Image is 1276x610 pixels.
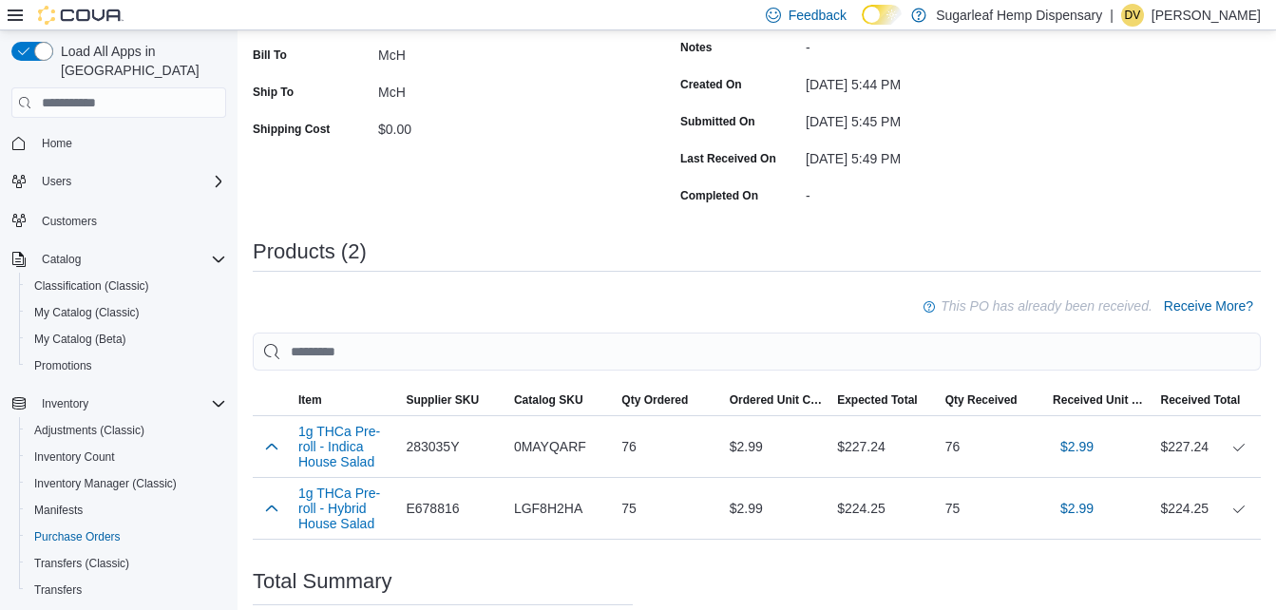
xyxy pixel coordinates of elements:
[253,48,287,63] label: Bill To
[34,132,80,155] a: Home
[27,354,100,377] a: Promotions
[42,396,88,411] span: Inventory
[19,444,234,470] button: Inventory Count
[42,136,72,151] span: Home
[506,385,614,415] button: Catalog SKU
[406,435,459,458] span: 283035Y
[680,151,776,166] label: Last Received On
[27,525,128,548] a: Purchase Orders
[1045,385,1152,415] button: Received Unit Cost
[27,301,226,324] span: My Catalog (Classic)
[1164,296,1253,315] span: Receive More?
[19,326,234,353] button: My Catalog (Beta)
[19,550,234,577] button: Transfers (Classic)
[378,77,633,100] div: McH
[34,529,121,544] span: Purchase Orders
[19,577,234,603] button: Transfers
[27,446,226,468] span: Inventory Count
[806,106,1060,129] div: [DATE] 5:45 PM
[291,385,398,415] button: Item
[680,188,758,203] label: Completed On
[19,417,234,444] button: Adjustments (Classic)
[1053,392,1145,408] span: Received Unit Cost
[42,174,71,189] span: Users
[680,77,742,92] label: Created On
[298,392,322,408] span: Item
[42,214,97,229] span: Customers
[1110,4,1114,27] p: |
[806,69,1060,92] div: [DATE] 5:44 PM
[34,248,88,271] button: Catalog
[1152,4,1261,27] p: [PERSON_NAME]
[837,392,917,408] span: Expected Total
[4,129,234,157] button: Home
[34,503,83,518] span: Manifests
[34,423,144,438] span: Adjustments (Classic)
[27,472,226,495] span: Inventory Manager (Classic)
[34,305,140,320] span: My Catalog (Classic)
[27,579,226,601] span: Transfers
[1121,4,1144,27] div: Danniel Ventura
[53,42,226,80] span: Load All Apps in [GEOGRAPHIC_DATA]
[27,525,226,548] span: Purchase Orders
[253,122,330,137] label: Shipping Cost
[34,582,82,598] span: Transfers
[27,552,226,575] span: Transfers (Classic)
[34,131,226,155] span: Home
[34,392,96,415] button: Inventory
[27,446,123,468] a: Inventory Count
[19,299,234,326] button: My Catalog (Classic)
[680,114,755,129] label: Submitted On
[27,275,157,297] a: Classification (Classic)
[34,278,149,294] span: Classification (Classic)
[253,570,392,593] h3: Total Summary
[34,170,79,193] button: Users
[829,385,937,415] button: Expected Total
[4,391,234,417] button: Inventory
[42,252,81,267] span: Catalog
[298,486,390,531] button: 1g THCa Pre-roll - Hybrid House Salad
[514,392,583,408] span: Catalog SKU
[945,392,1018,408] span: Qty Received
[4,206,234,234] button: Customers
[34,476,177,491] span: Inventory Manager (Classic)
[1060,499,1094,518] span: $2.99
[27,472,184,495] a: Inventory Manager (Classic)
[27,275,226,297] span: Classification (Classic)
[806,143,1060,166] div: [DATE] 5:49 PM
[806,181,1060,203] div: -
[406,497,459,520] span: E678816
[862,5,902,25] input: Dark Mode
[19,470,234,497] button: Inventory Manager (Classic)
[253,85,294,100] label: Ship To
[1153,385,1262,415] button: Received Total
[614,428,721,466] div: 76
[19,497,234,524] button: Manifests
[621,392,688,408] span: Qty Ordered
[253,240,367,263] h3: Products (2)
[378,114,633,137] div: $0.00
[829,428,937,466] div: $227.24
[19,273,234,299] button: Classification (Classic)
[4,246,234,273] button: Catalog
[1060,437,1094,456] span: $2.99
[27,328,226,351] span: My Catalog (Beta)
[1161,435,1254,458] div: $227.24
[938,489,1045,527] div: 75
[4,168,234,195] button: Users
[1161,497,1254,520] div: $224.25
[27,552,137,575] a: Transfers (Classic)
[27,328,134,351] a: My Catalog (Beta)
[27,301,147,324] a: My Catalog (Classic)
[34,556,129,571] span: Transfers (Classic)
[1125,4,1141,27] span: DV
[1053,489,1101,527] button: $2.99
[34,449,115,465] span: Inventory Count
[38,6,124,25] img: Cova
[936,4,1102,27] p: Sugarleaf Hemp Dispensary
[1161,392,1241,408] span: Received Total
[19,524,234,550] button: Purchase Orders
[722,385,829,415] button: Ordered Unit Cost
[27,419,152,442] a: Adjustments (Classic)
[862,25,863,26] span: Dark Mode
